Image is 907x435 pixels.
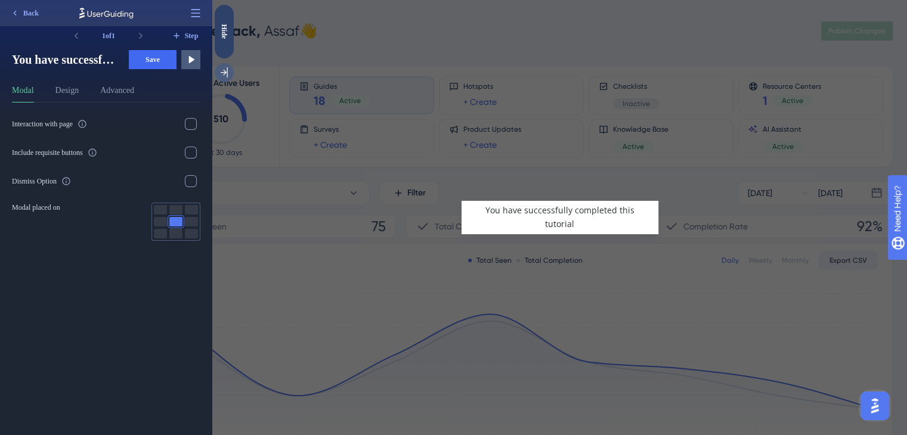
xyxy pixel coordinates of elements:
[129,50,177,69] button: Save
[857,388,893,424] iframe: UserGuiding AI Assistant Launcher
[12,203,60,212] span: Modal placed on
[169,26,200,45] button: Step
[55,83,79,102] button: Design
[12,176,57,186] div: Dismiss Option
[86,26,131,45] div: 1 of 1
[5,4,44,23] button: Back
[12,51,119,68] span: You have successfully completed this tutorial
[146,55,160,64] span: Save
[185,31,199,41] span: Step
[100,83,134,102] button: Advanced
[12,119,73,129] div: Interaction with page
[23,8,39,18] span: Back
[12,148,83,157] div: Include requisite buttons
[12,83,34,102] button: Modal
[28,3,75,17] span: Need Help?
